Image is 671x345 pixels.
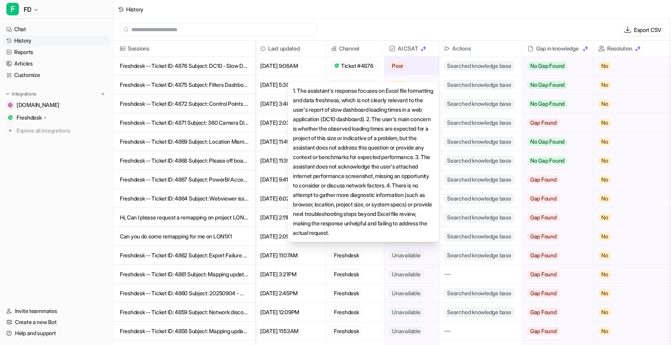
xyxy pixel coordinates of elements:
a: Customize [3,69,110,81]
span: No [598,289,611,297]
button: Gap Found [523,246,587,265]
button: No [594,208,666,227]
span: Last updated [259,41,323,56]
span: Gap Found [527,232,559,240]
div: 1. The assistant's response focuses on Excel file formatting and data freshness, which is not cle... [288,82,439,242]
button: Gap Found [523,208,587,227]
a: Create a new Bot [3,317,110,328]
span: [DATE] 2:11PM [259,208,323,227]
div: Freshdesk [331,270,362,279]
p: Freshdesk -- Ticket ID: 4869 Subject: Location Mismatch While Exporting via Drag [120,132,249,151]
button: No [594,75,666,94]
button: No [594,303,666,322]
span: [DATE] 3:21PM [259,265,323,284]
span: No Gap Found [527,81,567,89]
a: Articles [3,58,110,69]
button: No [594,189,666,208]
button: Export CSV [621,24,665,36]
p: Freshdesk -- Ticket ID: 4860 Subject: 20250904 - Web Viewer Feedback - Launch Ti [120,284,249,303]
img: expand menu [5,91,10,97]
button: No [594,322,666,341]
span: Unavailable [389,251,423,259]
p: Freshdesk -- Ticket ID: 4871 Subject: 360 Camera Disconnects When Capturing Imag [120,113,249,132]
button: No [594,113,666,132]
span: Gap Found [527,270,559,278]
button: Gap Found [523,170,587,189]
a: Explore all integrations [3,125,110,136]
span: No [598,100,611,108]
span: AI CSAT [388,41,436,56]
span: Gap Found [527,251,559,259]
p: Freshdesk -- Ticket ID: 4872 Subject: Control Points not aligned with models in [120,94,249,113]
span: Good [389,81,408,89]
button: Good [384,75,434,94]
span: No [598,81,611,89]
button: No [594,284,666,303]
span: Gap Found [527,195,559,202]
span: [DATE] 11:53AM [259,322,323,341]
button: No Gap Found [523,151,587,170]
img: support.xyzreality.com [8,103,13,107]
span: Searched knowledge base [444,213,514,222]
button: Gap Found [523,284,587,303]
a: Reports [3,47,110,58]
span: No [598,119,611,127]
span: Gap Found [527,214,559,221]
span: Unavailable [389,270,423,278]
span: Searched knowledge base [444,232,514,241]
p: Freshdesk -- Ticket ID: 4864 Subject: Webviewer issue Contact Name: [PERSON_NAME] [120,189,249,208]
p: Freshdesk -- Ticket ID: 4859 Subject: Network discovery in file explorer Contact [120,303,249,322]
span: [DATE] 2:45PM [259,284,323,303]
span: Searched knowledge base [444,80,514,90]
button: No Gap Found [523,132,587,151]
span: Gap Found [527,176,559,184]
span: Poor [389,62,406,70]
button: No [594,265,666,284]
span: Resolution [597,41,669,56]
span: Channel [330,41,381,56]
button: No Gap Found [523,75,587,94]
button: Gap Found [523,265,587,284]
span: Searched knowledge base [444,137,514,146]
p: Freshdesk -- Ticket ID: 4861 Subject: Mapping update Contact Name: [PERSON_NAME] [120,265,249,284]
p: Hi, Can I please request a remapping on project LON1X!. File attached below. [120,208,249,227]
span: FD [24,4,31,15]
span: Gap Found [527,308,559,316]
button: Gap Found [523,227,587,246]
span: No [598,214,611,221]
button: Gap Found [523,322,587,341]
span: Searched knowledge base [444,307,514,317]
span: Searched knowledge base [444,118,514,127]
button: Integrations [3,90,39,98]
span: Gap Found [527,119,559,127]
span: [DATE] 3:40PM [259,94,323,113]
button: No [594,227,666,246]
span: No Gap Found [527,100,567,108]
p: Integrations [12,91,36,97]
span: Gap Found [527,289,559,297]
a: Chat [3,24,110,35]
img: Freshdesk [8,115,13,120]
span: Ticket #4876 [341,62,373,70]
span: No [598,62,611,70]
p: Freshdesk -- Ticket ID: 4868 Subject: Please off board Gizem Yetis Contact Name: [120,151,249,170]
img: freshdesk [334,63,339,68]
span: No [598,232,611,240]
span: [DATE] 9:06AM [259,56,323,75]
span: No Gap Found [527,138,567,146]
p: Freshdesk -- Ticket ID: 4867 Subject: PowerBI Access Contact Name: [PERSON_NAME] [120,170,249,189]
span: Unavailable [389,289,423,297]
span: No Gap Found [527,157,567,165]
span: No [598,251,611,259]
span: Ticket #4875 [341,81,373,89]
span: Searched knowledge base [444,175,514,184]
span: [DATE] 11:39AM [259,151,323,170]
p: Freshdesk -- Ticket ID: 4862 Subject: Export Failure via Drag and Drop for File [120,246,249,265]
span: [DATE] 6:02PM [259,189,323,208]
span: Searched knowledge base [444,156,514,165]
span: Searched knowledge base [444,61,514,71]
p: Freshdesk -- Ticket ID: 4858 Subject: Mapping update Contact Name: [PERSON_NAME] [120,322,249,341]
span: [DOMAIN_NAME] [17,101,59,109]
span: Searched knowledge base [444,194,514,203]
